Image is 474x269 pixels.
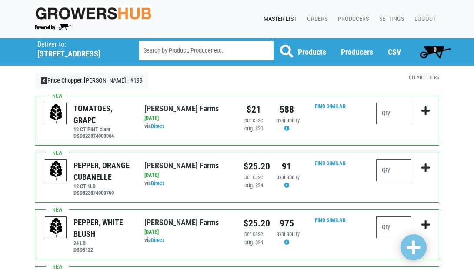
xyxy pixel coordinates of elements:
div: PEPPER, ORANGE CUBANELLE [73,159,131,183]
span: Price Chopper, Cicero , #199 (5701 Cir Dr E, Cicero, NY 13039, USA) [37,38,124,59]
input: Qty [376,103,411,124]
input: Qty [376,216,411,238]
a: Find Similar [315,160,346,166]
div: per case [244,116,264,125]
span: 0 [434,46,437,53]
a: Settings [372,11,407,27]
div: TOMATOES, GRAPE [73,103,131,126]
div: via [144,123,230,131]
a: Clear Filters [409,74,439,80]
a: 0 [416,43,454,60]
div: orig. $20 [244,125,264,133]
a: [PERSON_NAME] Farms [144,104,219,113]
div: via [144,179,230,188]
a: Direct [151,123,164,130]
div: PEPPER, WHITE BLUSH [73,216,131,240]
h6: DSD823874000064 [73,133,131,139]
div: 975 [277,216,297,230]
div: $25.20 [244,159,264,173]
input: Qty [376,159,411,181]
a: Producers [331,11,372,27]
img: placeholder-variety-43d6402dacf2d531de610a020419775a.svg [45,103,67,125]
a: Direct [151,237,164,243]
h5: [STREET_ADDRESS] [37,49,117,59]
a: Logout [407,11,439,27]
span: availability [277,174,300,180]
a: [PERSON_NAME] Farms [144,218,219,227]
div: per case [244,173,264,182]
a: Direct [151,180,164,186]
img: original-fc7597fdc6adbb9d0e2ae620e786d1a2.jpg [35,6,152,21]
div: 91 [277,159,297,173]
div: [DATE] [144,171,230,179]
a: Producers [341,47,373,56]
h6: DSD3122 [73,246,131,253]
a: CSV [388,47,401,56]
img: placeholder-variety-43d6402dacf2d531de610a020419775a.svg [45,160,67,182]
span: availability [277,117,300,123]
div: via [144,236,230,245]
div: orig. $24 [244,182,264,190]
input: Search by Product, Producer etc. [139,41,274,60]
a: XPrice Chopper, [PERSON_NAME] , #199 [35,73,149,89]
a: Master List [257,11,300,27]
h6: DSD823874000750 [73,189,131,196]
div: [DATE] [144,228,230,236]
a: Orders [300,11,331,27]
h6: 12 CT 1LB [73,183,131,189]
a: [PERSON_NAME] Farms [144,161,219,170]
div: [DATE] [144,114,230,123]
div: per case [244,230,264,239]
div: 588 [277,103,297,116]
span: X [41,77,47,84]
span: availability [277,231,300,237]
a: Find Similar [315,103,346,110]
img: Powered by Big Wheelbarrow [35,24,71,30]
a: Products [298,47,326,56]
div: $21 [244,103,264,116]
img: placeholder-variety-43d6402dacf2d531de610a020419775a.svg [45,217,67,239]
h6: 24 LB [73,240,131,246]
div: orig. $24 [244,239,264,247]
div: $25.20 [244,216,264,230]
p: Deliver to: [37,40,117,49]
a: Find Similar [315,217,346,223]
h6: 12 CT PINT clam [73,126,131,133]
